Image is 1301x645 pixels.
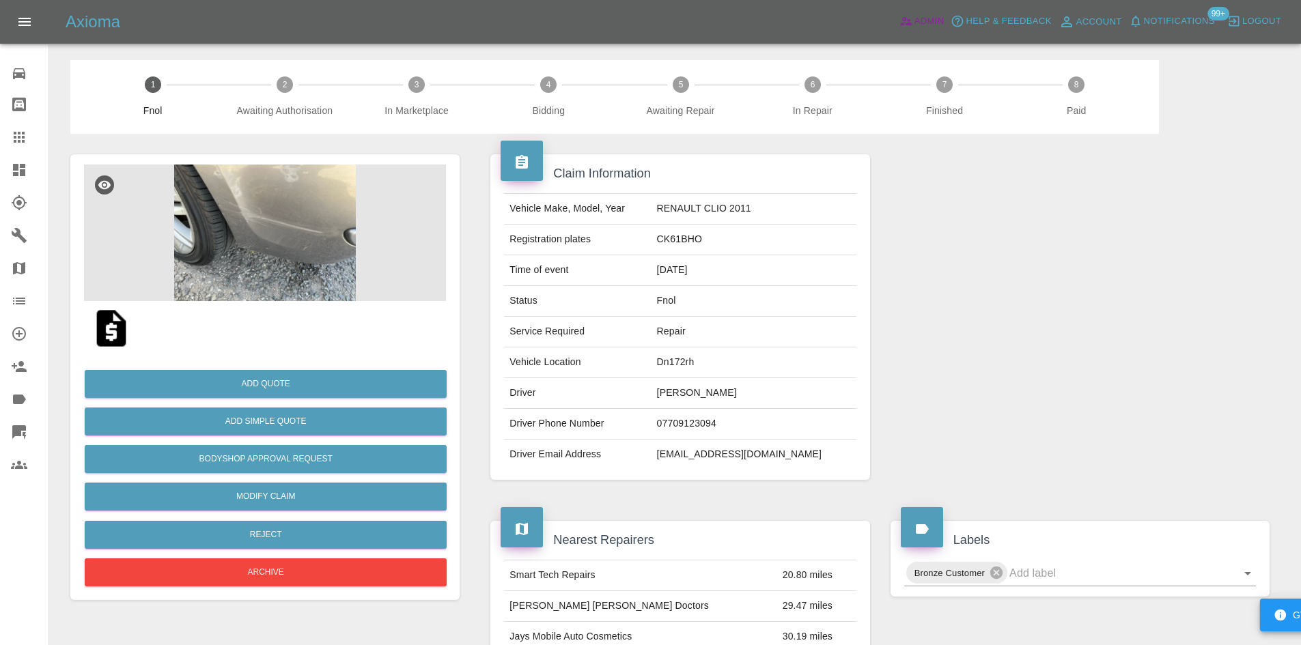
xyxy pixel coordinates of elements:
td: Driver [504,378,651,409]
h4: Labels [901,531,1259,549]
td: Status [504,286,651,317]
h4: Nearest Repairers [501,531,859,549]
td: [PERSON_NAME] [PERSON_NAME] Doctors [504,591,777,622]
img: qt_1S0kmZA4aDea5wMj3IEif92Z [89,306,133,350]
td: Time of event [504,255,651,286]
h5: Axioma [66,11,120,33]
td: [DATE] [652,255,856,286]
span: Awaiting Authorisation [224,104,345,117]
td: Service Required [504,317,651,347]
text: 4 [546,80,551,89]
td: Vehicle Make, Model, Year [504,194,651,225]
a: Modify Claim [85,483,447,511]
span: In Repair [752,104,873,117]
span: Bidding [488,104,609,117]
span: Bronze Customer [906,565,993,581]
span: Admin [914,14,945,29]
td: Registration plates [504,225,651,255]
a: Admin [896,11,948,32]
td: Dn172rh [652,347,856,378]
span: Paid [1016,104,1137,117]
input: Add label [1009,562,1218,584]
button: Open [1238,564,1257,583]
button: Bodyshop Approval Request [85,445,447,473]
button: Reject [85,521,447,549]
text: 1 [150,80,155,89]
td: 20.80 miles [777,560,856,591]
button: Notifications [1125,11,1218,32]
td: RENAULT CLIO 2011 [652,194,856,225]
a: Account [1055,11,1125,33]
span: Fnol [92,104,213,117]
td: 07709123094 [652,409,856,440]
td: Repair [652,317,856,347]
td: Driver Phone Number [504,409,651,440]
div: Bronze Customer [906,562,1007,584]
span: Account [1076,14,1122,30]
td: [PERSON_NAME] [652,378,856,409]
span: Finished [884,104,1005,117]
button: Logout [1224,11,1285,32]
button: Add Simple Quote [85,407,447,435]
span: Awaiting Repair [620,104,741,117]
h4: Claim Information [501,164,859,183]
td: Smart Tech Repairs [504,560,777,591]
td: Driver Email Address [504,440,651,470]
td: CK61BHO [652,225,856,255]
span: 99+ [1207,7,1229,20]
button: Archive [85,558,447,586]
text: 2 [283,80,288,89]
td: [EMAIL_ADDRESS][DOMAIN_NAME] [652,440,856,470]
td: Fnol [652,286,856,317]
button: Help & Feedback [947,11,1054,32]
span: Logout [1242,14,1281,29]
span: Help & Feedback [966,14,1051,29]
button: Add Quote [85,370,447,398]
text: 6 [810,80,815,89]
text: 3 [415,80,419,89]
span: In Marketplace [356,104,477,117]
text: 7 [942,80,947,89]
text: 8 [1074,80,1079,89]
td: 29.47 miles [777,591,856,622]
img: 6bed420d-59af-46ff-a141-8c10052d3870 [84,164,446,301]
span: Notifications [1144,14,1215,29]
button: Open drawer [8,5,41,38]
text: 5 [678,80,683,89]
td: Vehicle Location [504,347,651,378]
